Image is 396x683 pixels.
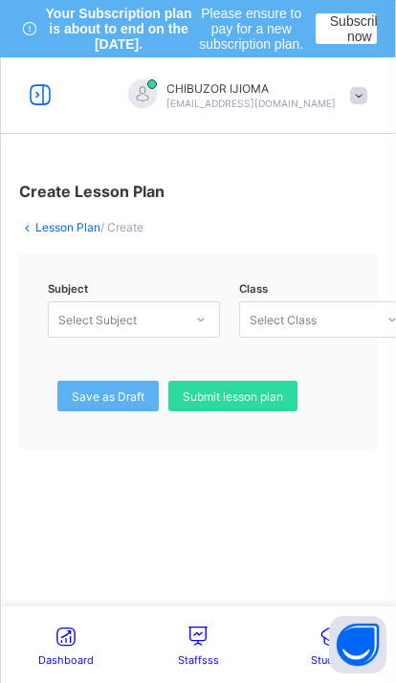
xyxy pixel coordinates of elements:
[35,220,100,234] a: Lesson Plan
[166,81,336,96] span: CHIBUZOR IJIOMA
[183,389,283,404] span: Submit lesson plan
[239,282,268,296] span: Class
[38,653,94,667] span: Dashboard
[250,301,317,338] div: Select Class
[109,79,377,111] div: CHIBUZORIJIOMA
[197,6,306,52] span: Please ensure to pay for a new subscription plan.
[45,6,191,52] span: Your Subscription plan is about to end on the [DATE].
[330,13,389,44] span: Subscribe now
[311,624,349,667] a: Student
[48,282,88,296] span: Subject
[19,182,165,201] span: Create Lesson Plan
[100,220,143,234] span: / Create
[178,624,219,667] a: Staffsss
[38,624,94,667] a: Dashboard
[178,653,219,667] span: Staffsss
[166,98,336,109] span: [EMAIL_ADDRESS][DOMAIN_NAME]
[329,616,386,673] button: Open asap
[311,653,349,667] span: Student
[58,301,137,338] div: Select Subject
[72,389,144,404] span: Save as Draft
